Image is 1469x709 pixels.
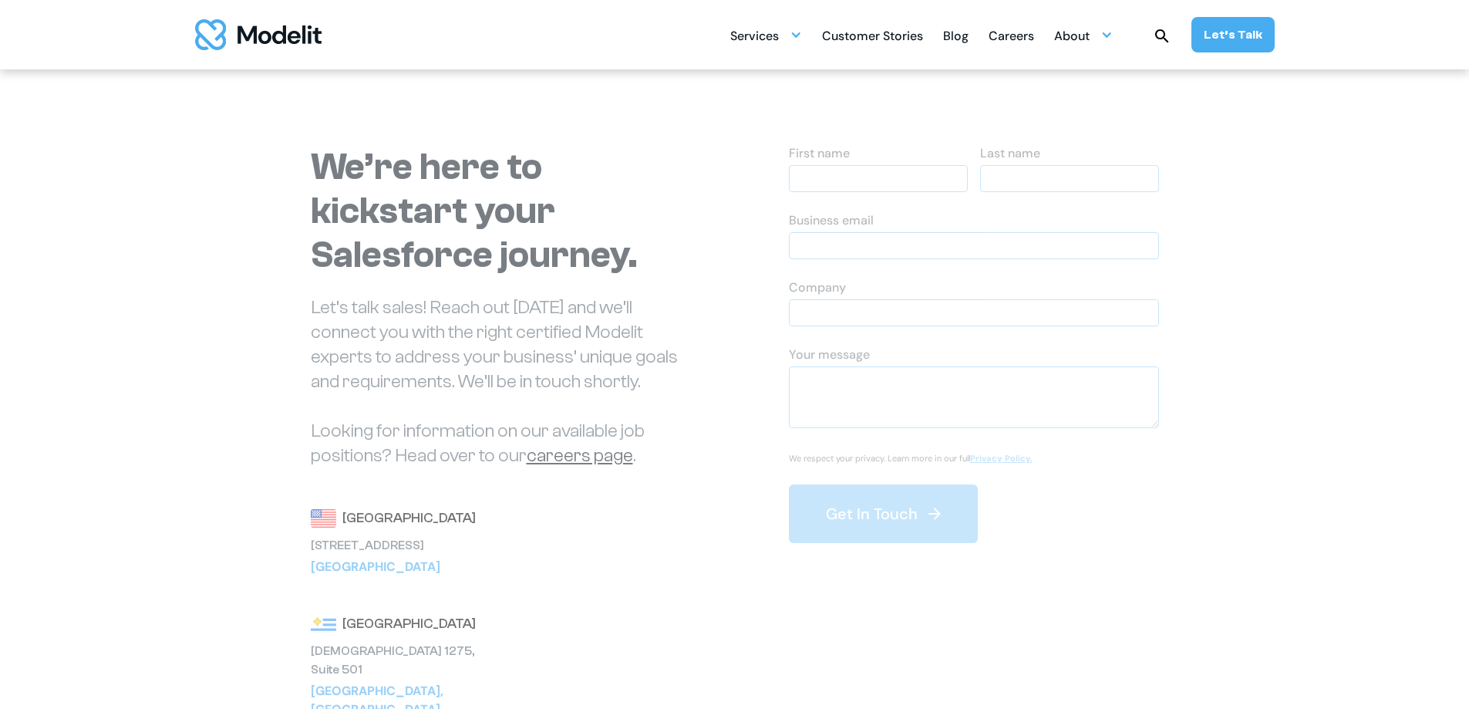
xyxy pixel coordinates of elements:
div: Blog [943,22,969,52]
div: [STREET_ADDRESS] [311,536,480,555]
a: home [195,19,322,50]
a: Careers [989,20,1034,50]
div: Business email [789,212,1159,229]
div: [DEMOGRAPHIC_DATA] 1275, Suite 501 [311,642,480,679]
div: About [1054,20,1113,50]
a: Blog [943,20,969,50]
img: arrow right [925,505,944,523]
h1: We’re here to kickstart your Salesforce journey. [311,145,696,277]
div: [GEOGRAPHIC_DATA] [342,613,476,635]
div: Careers [989,22,1034,52]
div: Customer Stories [822,22,923,52]
a: Let’s Talk [1191,17,1275,52]
div: Services [730,22,779,52]
p: Let’s talk sales! Reach out [DATE] and we’ll connect you with the right certified Modelit experts... [311,295,696,468]
div: [GEOGRAPHIC_DATA] [342,508,476,529]
div: [GEOGRAPHIC_DATA] [311,558,480,576]
div: Let’s Talk [1204,26,1262,43]
img: modelit logo [195,19,322,50]
div: Company [789,279,1159,296]
div: First name [789,145,968,162]
a: Customer Stories [822,20,923,50]
div: Last name [980,145,1159,162]
a: careers page [527,445,633,466]
div: About [1054,22,1090,52]
a: Privacy Policy. [970,453,1033,464]
div: Your message [789,346,1159,363]
button: Get In Touch [789,484,978,543]
div: Services [730,20,802,50]
div: Get In Touch [826,503,918,525]
p: We respect your privacy. Learn more in our full [789,453,1033,464]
